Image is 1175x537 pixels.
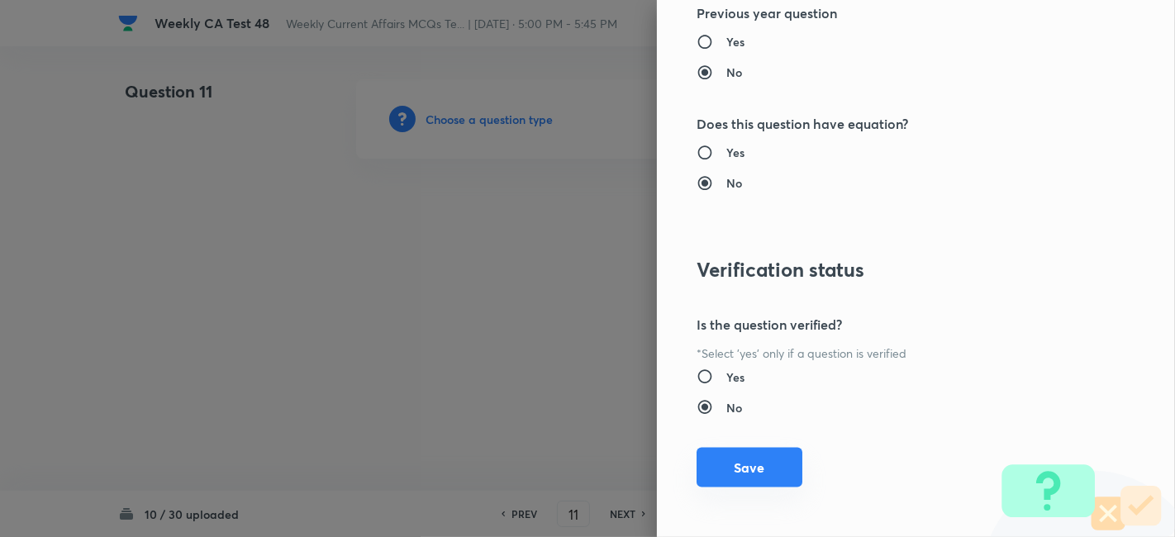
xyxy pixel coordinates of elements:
h6: Yes [726,144,744,161]
h3: Verification status [697,258,1080,282]
h6: No [726,174,742,192]
p: *Select 'yes' only if a question is verified [697,345,1080,362]
h6: No [726,399,742,416]
button: Save [697,448,802,487]
h5: Does this question have equation? [697,114,1080,134]
h6: Yes [726,33,744,50]
h6: No [726,64,742,81]
h5: Is the question verified? [697,315,1080,335]
h5: Previous year question [697,3,1080,23]
h6: Yes [726,368,744,386]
